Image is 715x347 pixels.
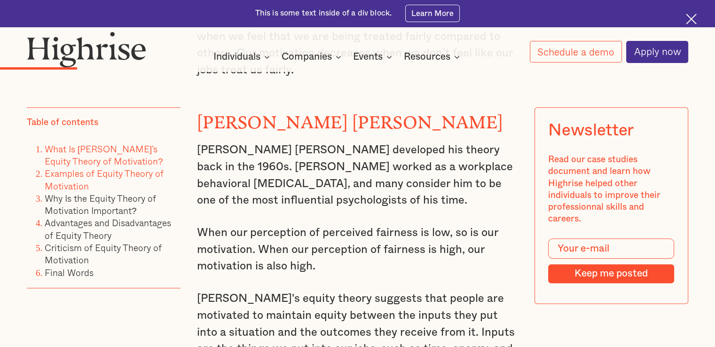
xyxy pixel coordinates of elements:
[353,51,383,63] div: Events
[626,41,688,63] a: Apply now
[686,14,697,24] img: Cross icon
[255,8,392,19] div: This is some text inside of a div block.
[45,167,164,193] a: Examples of Equity Theory of Motivation
[353,51,395,63] div: Events
[405,5,460,22] a: Learn More
[197,142,518,209] p: [PERSON_NAME] [PERSON_NAME] developed his theory back in the 1960s. [PERSON_NAME] worked as a wor...
[45,216,171,242] a: Advantages and Disadvantages of Equity Theory
[549,154,675,226] div: Read our case studies document and learn how Highrise helped other individuals to improve their p...
[45,266,94,279] a: Final Words
[213,51,260,63] div: Individuals
[27,117,98,128] div: Table of contents
[45,191,156,217] a: Why Is the Equity Theory of Motivation Important?
[197,112,503,123] strong: [PERSON_NAME] [PERSON_NAME]
[282,51,344,63] div: Companies
[404,51,463,63] div: Resources
[197,225,518,275] p: When our perception of perceived fairness is low, so is our motivation. When our perception of fa...
[45,142,163,168] a: What Is [PERSON_NAME]’s Equity Theory of Motivation?
[213,51,273,63] div: Individuals
[530,41,622,63] a: Schedule a demo
[27,32,146,68] img: Highrise logo
[404,51,450,63] div: Resources
[549,239,675,259] input: Your e-mail
[549,239,675,284] form: Modal Form
[45,241,162,267] a: Criticism of Equity Theory of Motivation
[282,51,332,63] div: Companies
[549,121,634,141] div: Newsletter
[549,264,675,283] input: Keep me posted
